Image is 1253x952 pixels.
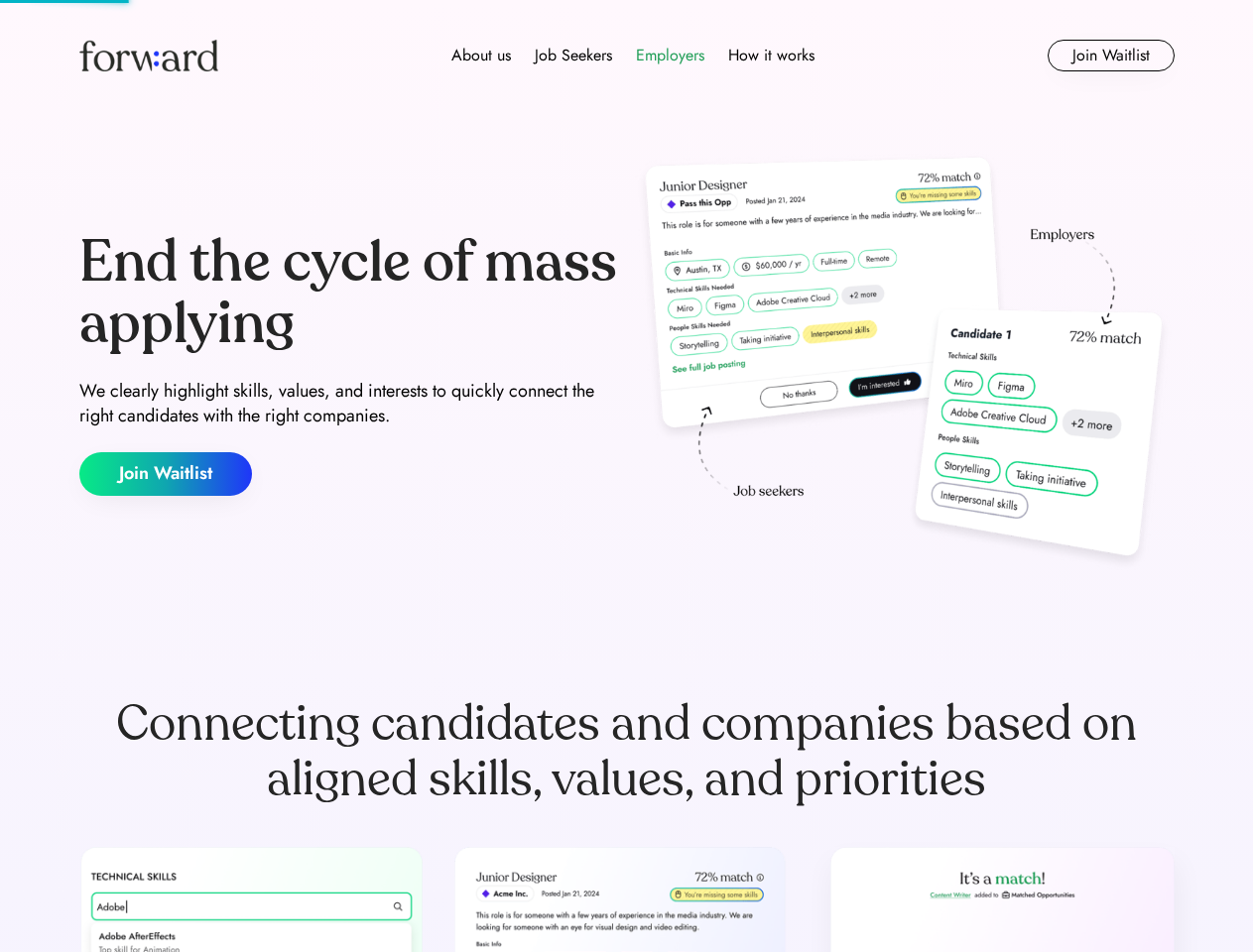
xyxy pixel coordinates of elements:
[79,452,252,496] button: Join Waitlist
[79,40,218,71] img: Forward logo
[635,151,1175,577] img: hero-image.png
[451,44,511,67] div: About us
[79,379,619,428] div: We clearly highlight skills, values, and interests to quickly connect the right candidates with t...
[79,232,619,354] div: End the cycle of mass applying
[535,44,612,67] div: Job Seekers
[636,44,704,67] div: Employers
[728,44,814,67] div: How it works
[79,696,1175,807] div: Connecting candidates and companies based on aligned skills, values, and priorities
[1048,40,1175,71] button: Join Waitlist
